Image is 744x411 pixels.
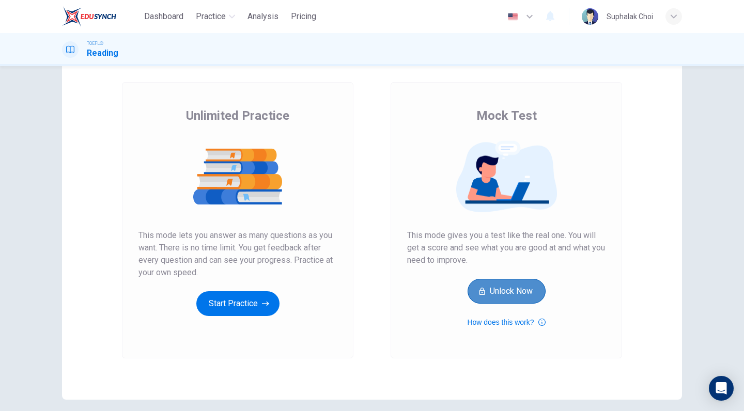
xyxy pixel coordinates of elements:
img: en [506,13,519,21]
div: Open Intercom Messenger [709,376,734,401]
span: This mode gives you a test like the real one. You will get a score and see what you are good at a... [407,229,606,266]
span: Unlimited Practice [186,107,289,124]
span: Analysis [247,10,278,23]
div: Suphalak Choi [607,10,653,23]
button: Pricing [287,7,320,26]
button: Dashboard [140,7,188,26]
span: Pricing [291,10,316,23]
span: This mode lets you answer as many questions as you want. There is no time limit. You get feedback... [138,229,337,279]
img: Profile picture [582,8,598,25]
span: Practice [196,10,226,23]
button: Practice [192,7,239,26]
button: Unlock Now [468,279,546,304]
button: How does this work? [467,316,545,328]
span: Dashboard [144,10,183,23]
img: EduSynch logo [62,6,116,27]
span: Mock Test [476,107,537,124]
button: Analysis [243,7,283,26]
a: EduSynch logo [62,6,140,27]
h1: Reading [87,47,118,59]
button: Start Practice [196,291,280,316]
span: TOEFL® [87,40,103,47]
